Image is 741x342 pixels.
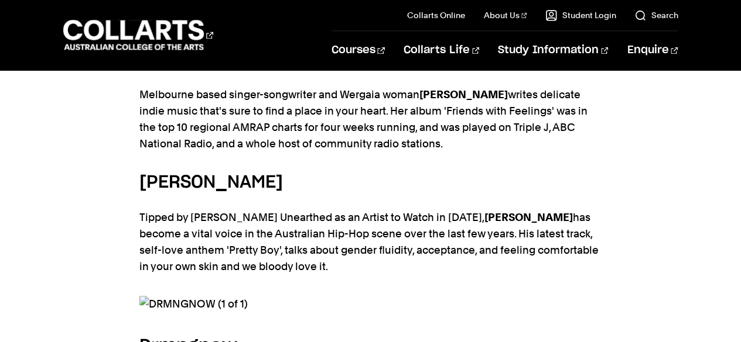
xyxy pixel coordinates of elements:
p: Melbourne based singer-songwriter and Wergaia woman writes delicate indie music that's sure to fi... [139,87,602,152]
a: Collarts Online [407,9,465,21]
strong: [PERSON_NAME] [484,211,573,223]
a: Courses [332,31,385,70]
a: Student Login [545,9,616,21]
strong: [PERSON_NAME] [419,88,508,101]
a: Collarts Life [404,31,479,70]
a: Search [634,9,678,21]
p: Tipped by [PERSON_NAME] Unearthed as an Artist to Watch in [DATE], has become a vital voice in th... [139,209,602,275]
h5: [PERSON_NAME] [139,170,602,196]
a: Study Information [498,31,608,70]
img: DRMNGNOW (1 of 1) [139,296,602,312]
a: Enquire [627,31,678,70]
a: About Us [484,9,527,21]
div: Go to homepage [63,18,213,51]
